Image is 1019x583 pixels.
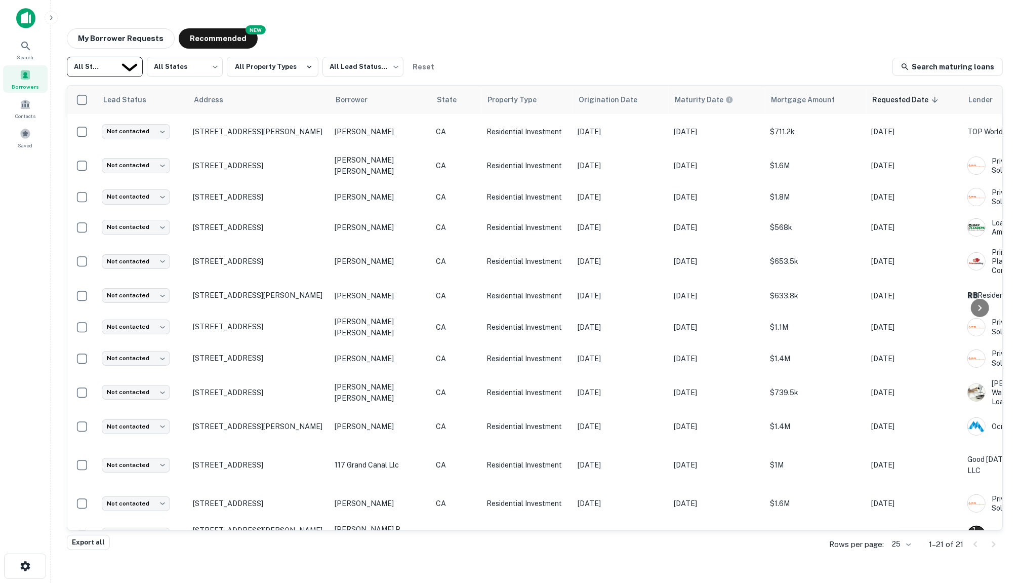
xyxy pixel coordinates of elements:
p: [PERSON_NAME] [335,191,426,203]
div: 25 [888,537,913,552]
p: [DATE] [871,191,957,203]
p: Residential Investment [486,459,567,471]
p: Residential Investment [486,353,567,364]
p: $739.5k [770,387,861,398]
span: Borrower [336,94,381,106]
p: [STREET_ADDRESS][PERSON_NAME] [193,422,324,431]
iframe: Chat Widget [968,502,1019,551]
p: CA [436,529,476,540]
p: [STREET_ADDRESS][PERSON_NAME] [193,127,324,136]
span: Lead Status [103,94,159,106]
p: [PERSON_NAME] [335,222,426,233]
p: [DATE] [674,498,760,509]
button: All Property Types [227,57,318,77]
p: $1.6M [770,160,861,171]
div: NEW [246,25,266,34]
span: Search [17,53,34,61]
p: [DATE] [871,160,957,171]
p: CA [436,160,476,171]
p: $1M [770,459,861,471]
span: Borrowers [12,83,39,91]
p: [DATE] [871,353,957,364]
p: Residential Investment [486,498,567,509]
span: Origination Date [579,94,650,106]
p: Residential Investment [486,126,567,137]
div: Not contacted [102,419,170,434]
p: CA [436,191,476,203]
div: Not contacted [102,254,170,269]
p: [DATE] [578,353,664,364]
p: CA [436,498,476,509]
p: [DATE] [674,222,760,233]
p: [DATE] [578,421,664,432]
p: [PERSON_NAME] [335,353,426,364]
div: Not contacted [102,220,170,235]
p: [PERSON_NAME] [335,256,426,267]
p: CA [436,387,476,398]
p: [DATE] [674,322,760,333]
p: [STREET_ADDRESS] [193,460,324,470]
p: [DATE] [674,290,760,301]
h6: Maturity Date [675,94,723,105]
p: $653.5k [770,256,861,267]
p: [DATE] [578,529,664,540]
p: [DATE] [674,421,760,432]
p: $612k [770,529,861,540]
p: [DATE] [674,353,760,364]
p: [DATE] [871,421,957,432]
div: All Statuses [67,54,116,80]
div: Not contacted [102,385,170,400]
p: [DATE] [871,126,957,137]
p: [DATE] [674,160,760,171]
p: [STREET_ADDRESS] [193,223,324,232]
p: Residential Investment [486,222,567,233]
p: $633.8k [770,290,861,301]
p: [DATE] [871,498,957,509]
p: [PERSON_NAME] [PERSON_NAME] [335,316,426,338]
p: [STREET_ADDRESS][PERSON_NAME] [193,291,324,300]
p: [DATE] [578,322,664,333]
button: Recommended [179,28,258,49]
p: [PERSON_NAME] [335,421,426,432]
p: [DATE] [578,290,664,301]
div: Not contacted [102,189,170,204]
p: [DATE] [871,387,957,398]
p: [DATE] [578,222,664,233]
p: Residential Investment [486,290,567,301]
span: Maturity dates displayed may be estimated. Please contact the lender for the most accurate maturi... [675,94,747,105]
p: [DATE] [674,191,760,203]
p: CA [436,322,476,333]
div: Maturity dates displayed may be estimated. Please contact the lender for the most accurate maturi... [675,94,733,105]
span: Requested Date [872,94,942,106]
p: [DATE] [674,387,760,398]
span: Contacts [15,112,35,120]
p: [DATE] [674,459,760,471]
p: [PERSON_NAME] [PERSON_NAME] [335,381,426,404]
div: Not contacted [102,528,170,542]
p: [PERSON_NAME] [335,498,426,509]
p: CA [436,126,476,137]
p: [STREET_ADDRESS] [193,257,324,266]
p: CA [436,459,476,471]
p: CA [436,290,476,301]
p: $1.4M [770,353,861,364]
p: [STREET_ADDRESS] [193,499,324,508]
p: Residential Investment [486,421,567,432]
p: 117 grand canal llc [335,459,426,471]
p: 1–21 of 21 [929,538,963,551]
p: [DATE] [674,529,760,540]
a: Search maturing loans [892,58,1003,76]
p: CA [436,353,476,364]
p: [PERSON_NAME] [PERSON_NAME] [335,154,426,177]
p: $1.1M [770,322,861,333]
p: Residential Investment [486,191,567,203]
p: [STREET_ADDRESS] [193,192,324,202]
p: [PERSON_NAME] p [PERSON_NAME] [335,524,426,546]
p: [DATE] [871,256,957,267]
p: [DATE] [871,529,957,540]
div: Not contacted [102,458,170,473]
p: Residential Investment [486,387,567,398]
p: [STREET_ADDRESS][PERSON_NAME][PERSON_NAME] [193,526,324,544]
p: [DATE] [871,222,957,233]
